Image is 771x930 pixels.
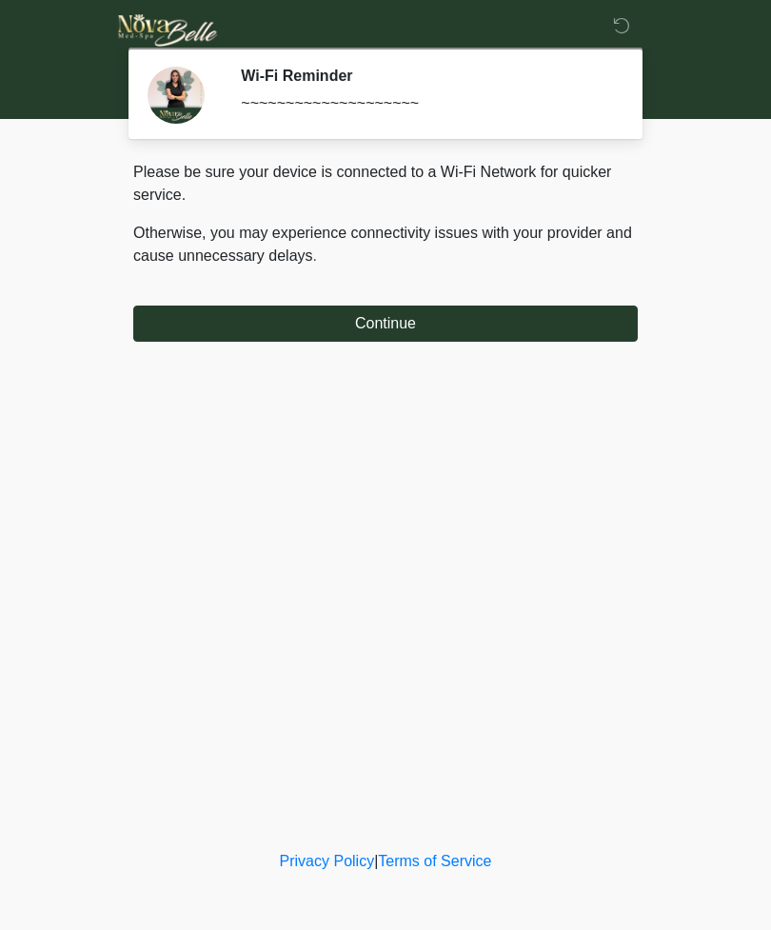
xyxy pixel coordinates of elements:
[280,853,375,869] a: Privacy Policy
[313,247,317,264] span: .
[241,92,609,115] div: ~~~~~~~~~~~~~~~~~~~~
[374,853,378,869] a: |
[241,67,609,85] h2: Wi-Fi Reminder
[133,161,638,207] p: Please be sure your device is connected to a Wi-Fi Network for quicker service.
[114,14,222,47] img: Novabelle medspa Logo
[133,222,638,267] p: Otherwise, you may experience connectivity issues with your provider and cause unnecessary delays
[148,67,205,124] img: Agent Avatar
[133,306,638,342] button: Continue
[378,853,491,869] a: Terms of Service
